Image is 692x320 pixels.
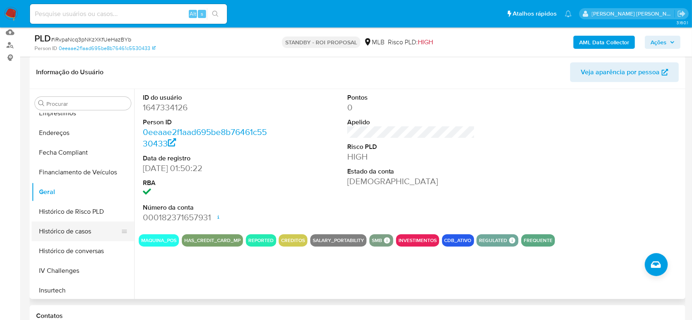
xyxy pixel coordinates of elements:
[565,10,572,17] a: Notificações
[143,126,267,149] a: 0eeaae2f1aad695be8b76461c5530433
[388,38,433,47] span: Risco PLD:
[347,167,475,176] dt: Estado da conta
[645,36,681,49] button: Ações
[579,36,629,49] b: AML Data Collector
[32,202,134,222] button: Histórico de Risco PLD
[347,102,475,113] dd: 0
[32,123,134,143] button: Endereços
[34,32,51,45] b: PLD
[592,10,675,18] p: andrea.asantos@mercadopago.com.br
[46,100,128,107] input: Procurar
[513,9,557,18] span: Atalhos rápidos
[143,203,271,212] dt: Número da conta
[51,35,131,43] span: # iRvpaNcq3pNKzXKfUeHazBYb
[32,103,134,123] button: Empréstimos
[347,93,475,102] dt: Pontos
[59,45,156,52] a: 0eeaae2f1aad695be8b76461c5530433
[581,62,660,82] span: Veja aparência por pessoa
[418,37,433,47] span: HIGH
[282,37,360,48] p: STANDBY - ROI PROPOSAL
[347,176,475,187] dd: [DEMOGRAPHIC_DATA]
[651,36,667,49] span: Ações
[32,261,134,281] button: IV Challenges
[364,38,385,47] div: MLB
[32,241,134,261] button: Histórico de conversas
[143,178,271,187] dt: RBA
[32,281,134,300] button: Insurtech
[143,154,271,163] dt: Data de registro
[143,118,271,127] dt: Person ID
[570,62,679,82] button: Veja aparência por pessoa
[143,212,271,223] dd: 000182371657931
[143,93,271,102] dt: ID do usuário
[143,102,271,113] dd: 1647334126
[32,162,134,182] button: Financiamento de Veículos
[677,9,686,18] a: Sair
[30,9,227,19] input: Pesquise usuários ou casos...
[573,36,635,49] button: AML Data Collector
[34,45,57,52] b: Person ID
[32,182,134,202] button: Geral
[207,8,224,20] button: search-icon
[201,10,203,18] span: s
[36,68,103,76] h1: Informação do Usuário
[32,143,134,162] button: Fecha Compliant
[32,222,128,241] button: Histórico de casos
[190,10,196,18] span: Alt
[143,162,271,174] dd: [DATE] 01:50:22
[347,118,475,127] dt: Apelido
[347,142,475,151] dt: Risco PLD
[38,100,45,107] button: Procurar
[347,151,475,162] dd: HIGH
[676,19,688,26] span: 3.160.1
[36,312,679,320] h1: Contatos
